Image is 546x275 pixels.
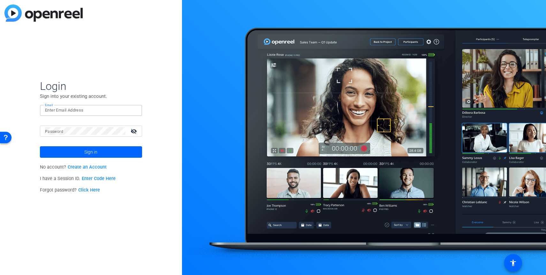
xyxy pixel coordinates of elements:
[45,129,63,134] mat-label: Password
[4,4,83,22] img: blue-gradient.svg
[84,144,97,160] span: Sign in
[40,146,142,158] button: Sign in
[40,93,142,100] p: Sign into your existing account.
[78,187,100,193] a: Click Here
[40,164,107,170] span: No account?
[127,127,142,136] mat-icon: visibility_off
[40,79,142,93] span: Login
[82,176,116,181] a: Enter Code Here
[40,187,100,193] span: Forgot password?
[68,164,107,170] a: Create an Account
[40,176,116,181] span: I have a Session ID.
[45,103,53,107] mat-label: Email
[509,259,517,267] mat-icon: accessibility
[45,106,137,114] input: Enter Email Address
